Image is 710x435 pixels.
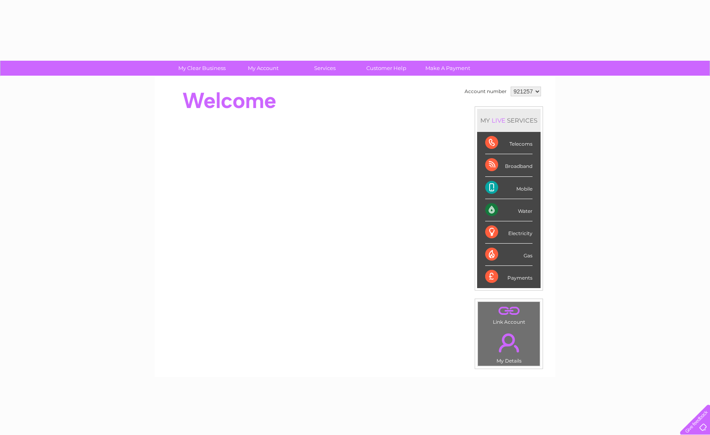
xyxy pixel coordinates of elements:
[463,85,509,98] td: Account number
[477,109,541,132] div: MY SERVICES
[478,301,540,327] td: Link Account
[485,199,532,221] div: Water
[485,221,532,244] div: Electricity
[485,132,532,154] div: Telecoms
[230,61,297,76] a: My Account
[292,61,358,76] a: Services
[485,244,532,266] div: Gas
[353,61,420,76] a: Customer Help
[478,327,540,366] td: My Details
[485,177,532,199] div: Mobile
[485,266,532,288] div: Payments
[480,304,538,318] a: .
[490,117,507,124] div: LIVE
[414,61,481,76] a: Make A Payment
[485,154,532,176] div: Broadband
[169,61,235,76] a: My Clear Business
[480,329,538,357] a: .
